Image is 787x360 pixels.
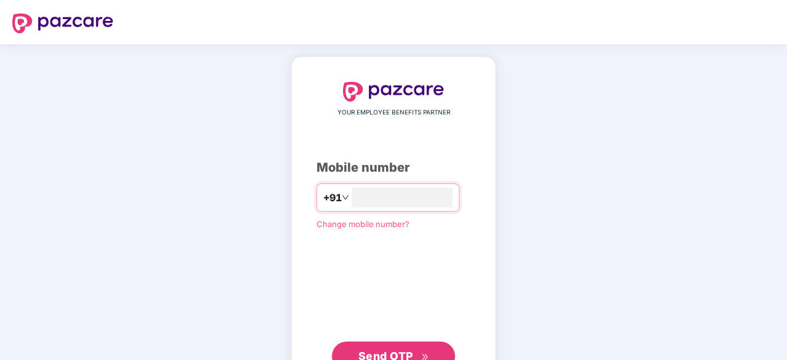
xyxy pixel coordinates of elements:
img: logo [12,14,113,33]
span: +91 [323,190,342,206]
a: Change mobile number? [317,219,410,229]
span: down [342,194,349,201]
span: YOUR EMPLOYEE BENEFITS PARTNER [337,108,450,118]
div: Mobile number [317,158,470,177]
img: logo [343,82,444,102]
